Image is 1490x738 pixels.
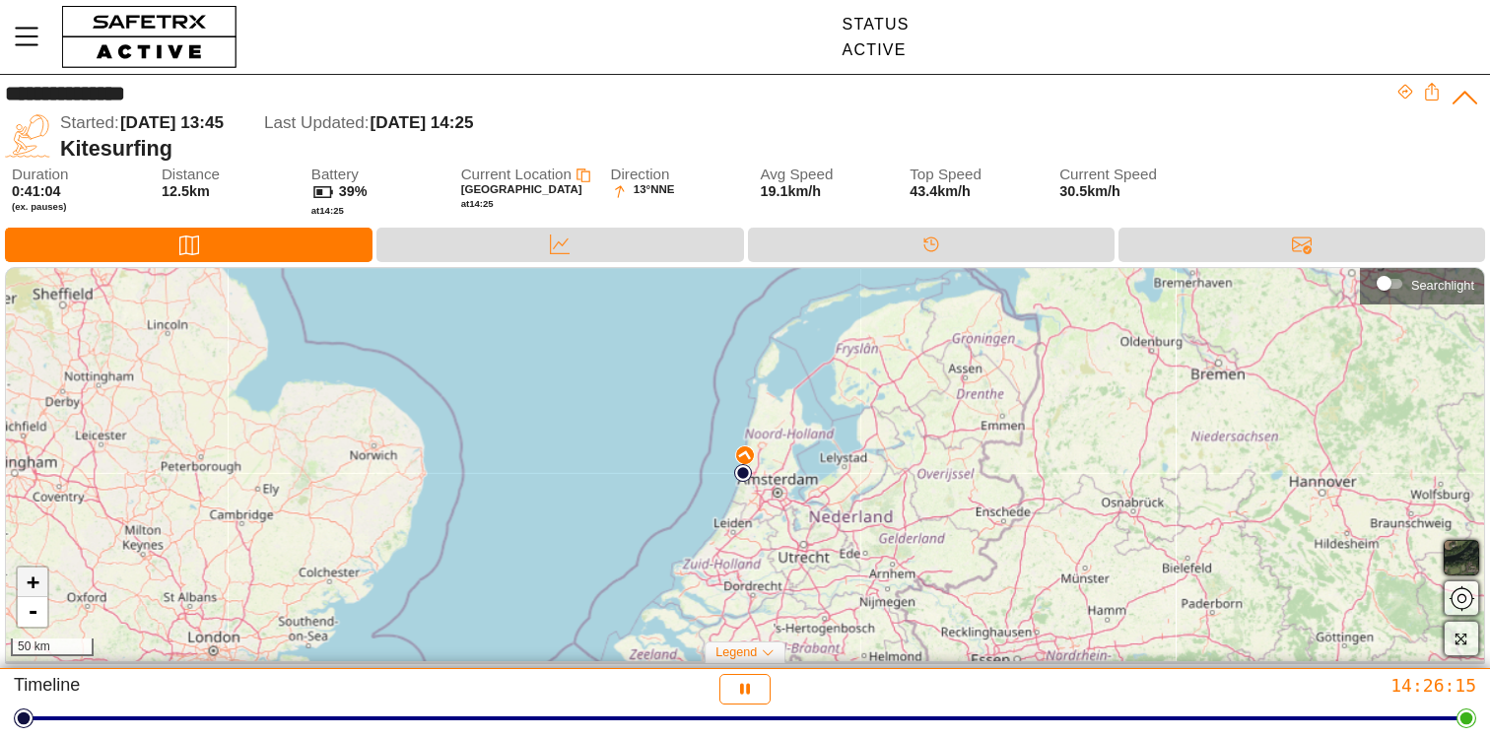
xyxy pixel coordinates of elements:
[120,113,224,132] span: [DATE] 13:45
[843,41,910,59] div: Active
[1059,167,1185,183] span: Current Speed
[734,464,752,482] img: PathStart.svg
[748,228,1115,262] div: Timeline
[760,183,821,199] span: 19.1km/h
[11,638,94,656] div: 50 km
[1118,228,1485,262] div: Messages
[12,167,138,183] span: Duration
[461,183,582,195] span: [GEOGRAPHIC_DATA]
[1059,183,1185,200] span: 30.5km/h
[60,136,1396,162] div: Kitesurfing
[12,201,138,213] span: (ex. pauses)
[162,167,288,183] span: Distance
[311,167,438,183] span: Battery
[611,167,737,183] span: Direction
[264,113,369,132] span: Last Updated:
[18,568,47,597] a: Zoom in
[311,205,344,216] span: at 14:25
[760,167,886,183] span: Avg Speed
[60,113,119,132] span: Started:
[650,183,674,200] span: NNE
[18,597,47,627] a: Zoom out
[737,446,754,463] img: PathDirectionCurrent.svg
[5,113,50,159] img: KITE_SURFING.svg
[14,674,497,704] div: Timeline
[5,228,372,262] div: Map
[843,16,910,34] div: Status
[461,198,494,209] span: at 14:25
[993,674,1476,697] div: 14:26:15
[461,166,572,182] span: Current Location
[376,228,743,262] div: Data
[715,645,757,659] span: Legend
[1411,278,1474,293] div: Searchlight
[339,183,368,199] span: 39%
[370,113,473,132] span: [DATE] 14:25
[162,183,210,199] span: 12.5km
[910,183,971,199] span: 43.4km/h
[1370,269,1474,299] div: Searchlight
[910,167,1036,183] span: Top Speed
[12,183,61,199] span: 0:41:04
[634,183,650,200] span: 13°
